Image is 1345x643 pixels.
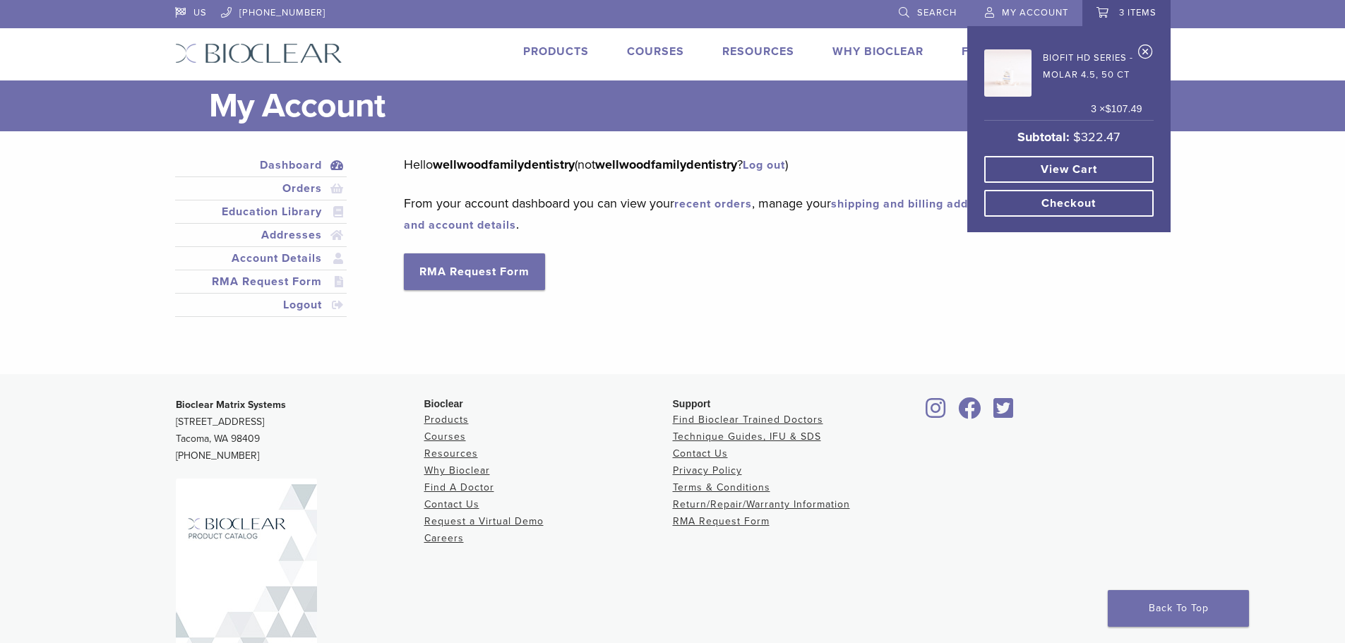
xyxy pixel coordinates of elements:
[984,49,1032,97] img: Biofit HD Series - Molar 4.5, 50 ct
[424,481,494,493] a: Find A Doctor
[404,253,545,290] a: RMA Request Form
[424,414,469,426] a: Products
[176,397,424,464] p: [STREET_ADDRESS] Tacoma, WA 98409 [PHONE_NUMBER]
[424,447,478,459] a: Resources
[673,414,823,426] a: Find Bioclear Trained Doctors
[989,406,1019,420] a: Bioclear
[962,44,1056,59] a: Find A Doctor
[424,515,544,527] a: Request a Virtual Demo
[178,180,345,197] a: Orders
[424,498,479,510] a: Contact Us
[178,227,345,244] a: Addresses
[917,7,957,18] span: Search
[673,431,821,443] a: Technique Guides, IFU & SDS
[178,157,345,174] a: Dashboard
[722,44,794,59] a: Resources
[595,157,737,172] strong: wellwoodfamilydentistry
[984,190,1154,217] a: Checkout
[178,273,345,290] a: RMA Request Form
[209,80,1171,131] h1: My Account
[1105,103,1111,114] span: $
[673,498,850,510] a: Return/Repair/Warranty Information
[424,398,463,409] span: Bioclear
[743,158,785,172] a: Log out
[424,431,466,443] a: Courses
[175,154,347,334] nav: Account pages
[674,197,752,211] a: recent orders
[673,481,770,493] a: Terms & Conditions
[1091,102,1142,117] span: 3 ×
[1105,103,1142,114] bdi: 107.49
[1073,129,1120,145] bdi: 322.47
[523,44,589,59] a: Products
[673,447,728,459] a: Contact Us
[176,399,286,411] strong: Bioclear Matrix Systems
[627,44,684,59] a: Courses
[178,250,345,267] a: Account Details
[832,44,923,59] a: Why Bioclear
[1073,129,1081,145] span: $
[424,532,464,544] a: Careers
[404,154,1149,175] p: Hello (not ? )
[954,406,986,420] a: Bioclear
[404,193,1149,235] p: From your account dashboard you can view your , manage your , and .
[831,197,1006,211] a: shipping and billing addresses
[673,464,742,476] a: Privacy Policy
[984,156,1154,183] a: View cart
[178,203,345,220] a: Education Library
[178,296,345,313] a: Logout
[673,398,711,409] span: Support
[1017,129,1070,145] strong: Subtotal:
[921,406,951,420] a: Bioclear
[1108,590,1249,627] a: Back To Top
[673,515,770,527] a: RMA Request Form
[433,157,575,172] strong: wellwoodfamilydentistry
[1138,44,1153,65] a: Remove Biofit HD Series - Molar 4.5, 50 ct from cart
[984,45,1142,97] a: Biofit HD Series - Molar 4.5, 50 ct
[175,43,342,64] img: Bioclear
[1119,7,1156,18] span: 3 items
[1002,7,1068,18] span: My Account
[424,464,490,476] a: Why Bioclear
